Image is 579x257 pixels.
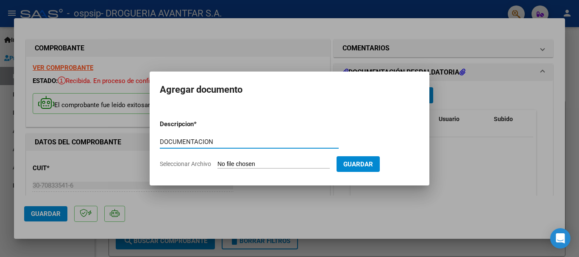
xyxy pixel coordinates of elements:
[160,160,211,167] span: Seleccionar Archivo
[160,119,238,129] p: Descripcion
[337,156,380,172] button: Guardar
[550,228,571,249] div: Open Intercom Messenger
[160,82,419,98] h2: Agregar documento
[343,160,373,168] span: Guardar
